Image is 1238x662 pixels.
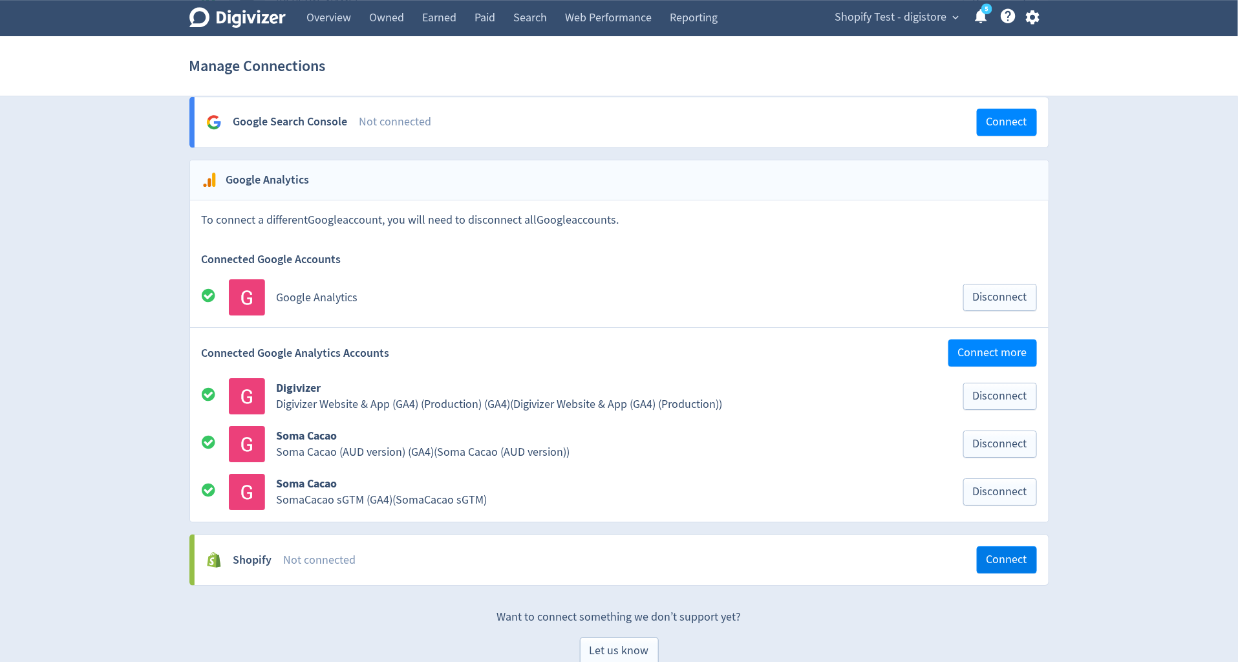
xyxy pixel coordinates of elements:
[233,552,272,568] div: Shopify
[284,552,977,568] div: Not connected
[277,428,952,460] a: Soma CacaoSoma Cacao (AUD version) (GA4)(Soma Cacao (AUD version))
[189,45,326,87] h1: Manage Connections
[963,431,1037,458] button: Disconnect
[963,383,1037,410] button: Disconnect
[977,109,1037,136] button: Connect
[277,444,952,460] div: Soma Cacao (AUD version) (GA4) ( Soma Cacao (AUD version) )
[190,200,1049,240] div: To connect a different Google account, you will need to disconnect all Google accounts.
[987,554,1027,566] span: Connect
[277,428,337,443] b: Soma Cacao
[831,7,963,28] button: Shopify Test - digistore
[202,288,229,308] div: All good
[963,284,1037,311] button: Disconnect
[987,116,1027,128] span: Connect
[202,434,229,454] div: All good
[981,3,992,14] a: 5
[195,97,1049,147] a: Google Search ConsoleNot connectedConnect
[189,597,1049,625] p: Want to connect something we don’t support yet?
[202,482,229,502] div: All good
[590,645,649,657] span: Let us know
[950,12,962,23] span: expand_more
[277,476,337,491] b: Soma Cacao
[233,114,348,130] div: Google Search Console
[277,492,952,508] div: SomaCacao sGTM (GA4) ( SomaCacao sGTM )
[973,292,1027,303] span: Disconnect
[958,347,1027,359] span: Connect more
[229,378,265,414] img: Avatar for Digivizer Website & App (GA4) (Production)
[973,390,1027,402] span: Disconnect
[277,380,321,396] b: Digivizer
[277,380,952,412] a: DigivizerDigivizer Website & App (GA4) (Production) (GA4)(Digivizer Website & App (GA4) (Producti...
[217,172,310,188] h2: Google Analytics
[973,438,1027,450] span: Disconnect
[229,426,265,462] img: Avatar for Soma Cacao (AUD version)
[202,251,341,268] span: Connected Google Accounts
[206,114,222,130] svg: Google Analytics
[835,7,947,28] span: Shopify Test - digistore
[277,290,358,305] a: Google Analytics
[202,387,229,407] div: All good
[973,486,1027,498] span: Disconnect
[195,535,1049,585] a: ShopifyNot connectedConnect
[985,5,988,14] text: 5
[277,476,952,508] a: Soma CacaoSomaCacao sGTM (GA4)(SomaCacao sGTM)
[359,114,977,130] div: Not connected
[977,546,1037,573] button: Connect
[963,478,1037,506] button: Disconnect
[202,172,217,187] svg: Google Analytics
[277,396,952,412] div: Digivizer Website & App (GA4) (Production) (GA4) ( Digivizer Website & App (GA4) (Production) )
[229,474,265,510] img: Avatar for SomaCacao sGTM
[229,279,265,315] img: Avatar for Google Analytics
[202,345,390,361] span: Connected Google Analytics Accounts
[948,339,1037,367] button: Connect more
